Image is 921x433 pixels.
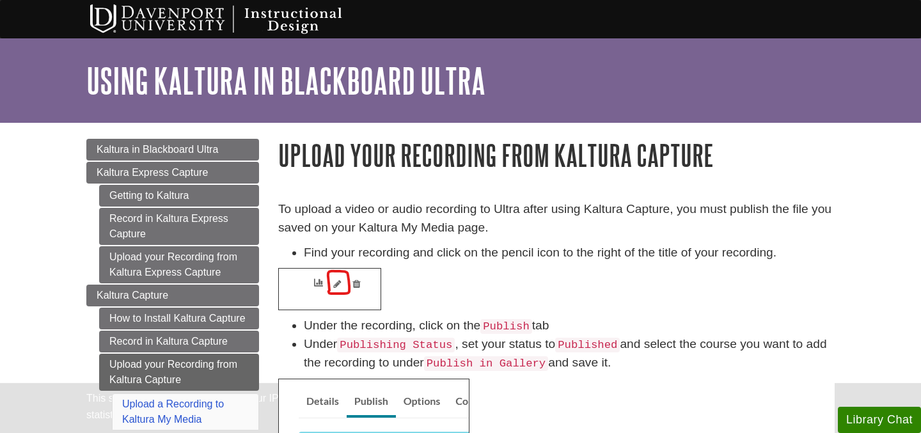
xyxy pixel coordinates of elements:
img: Davenport University Instructional Design [80,3,387,35]
a: Upload your Recording from Kaltura Express Capture [99,246,259,283]
a: Kaltura Capture [86,285,259,306]
p: To upload a video or audio recording to Ultra after using Kaltura Capture, you must publish the f... [278,200,835,237]
span: Kaltura Express Capture [97,167,208,178]
img: pencil icon [278,268,381,310]
a: Record in Kaltura Capture [99,331,259,352]
a: Kaltura in Blackboard Ultra [86,139,259,161]
li: Under the recording, click on the tab [304,317,835,335]
button: Library Chat [838,407,921,433]
h1: Upload your Recording from Kaltura Capture [278,139,835,171]
code: Publish [480,319,532,334]
code: Published [555,338,620,352]
code: Publishing Status [337,338,455,352]
a: Using Kaltura in Blackboard Ultra [86,61,485,100]
li: Find your recording and click on the pencil icon to the right of the title of your recording. [304,244,835,262]
a: Kaltura Express Capture [86,162,259,184]
a: Upload your Recording from Kaltura Capture [99,354,259,391]
a: How to Install Kaltura Capture [99,308,259,329]
a: Upload a Recording to Kaltura My Media [122,398,224,425]
span: Kaltura Capture [97,290,168,301]
code: Publish in Gallery [424,356,549,371]
span: Kaltura in Blackboard Ultra [97,144,218,155]
a: Getting to Kaltura [99,185,259,207]
li: Under , set your status to and select the course you want to add the recording to under and save it. [304,335,835,372]
a: Record in Kaltura Express Capture [99,208,259,245]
